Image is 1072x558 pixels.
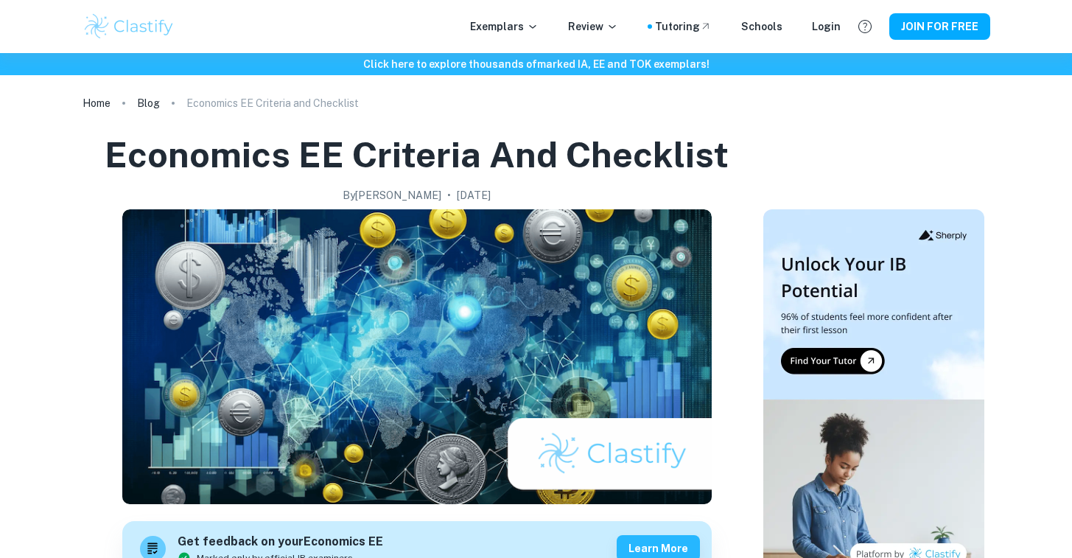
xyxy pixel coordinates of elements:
img: Economics EE Criteria and Checklist cover image [122,209,712,504]
a: Home [83,93,111,114]
p: Review [568,18,618,35]
a: Schools [741,18,782,35]
p: • [447,187,451,203]
img: Clastify logo [83,12,176,41]
h2: By [PERSON_NAME] [343,187,441,203]
p: Economics EE Criteria and Checklist [186,95,359,111]
a: Blog [137,93,160,114]
a: Login [812,18,841,35]
h2: [DATE] [457,187,491,203]
button: JOIN FOR FREE [889,13,990,40]
h6: Click here to explore thousands of marked IA, EE and TOK exemplars ! [3,56,1069,72]
a: Tutoring [655,18,712,35]
p: Exemplars [470,18,539,35]
h6: Get feedback on your Economics EE [178,533,383,551]
h1: Economics EE Criteria and Checklist [105,131,729,178]
button: Help and Feedback [852,14,877,39]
